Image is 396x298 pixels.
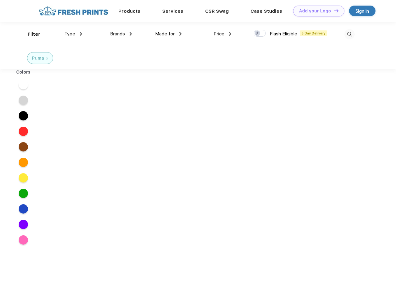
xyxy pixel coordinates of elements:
[356,7,369,15] div: Sign in
[270,31,297,37] span: Flash Eligible
[299,8,331,14] div: Add your Logo
[46,57,48,60] img: filter_cancel.svg
[205,8,229,14] a: CSR Swag
[118,8,140,14] a: Products
[214,31,224,37] span: Price
[130,32,132,36] img: dropdown.png
[28,31,40,38] div: Filter
[12,69,35,75] div: Colors
[344,29,355,39] img: desktop_search.svg
[334,9,338,12] img: DT
[300,30,327,36] span: 5 Day Delivery
[80,32,82,36] img: dropdown.png
[155,31,175,37] span: Made for
[110,31,125,37] span: Brands
[64,31,75,37] span: Type
[229,32,231,36] img: dropdown.png
[32,55,44,61] div: Puma
[162,8,183,14] a: Services
[37,6,110,16] img: fo%20logo%202.webp
[179,32,182,36] img: dropdown.png
[349,6,375,16] a: Sign in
